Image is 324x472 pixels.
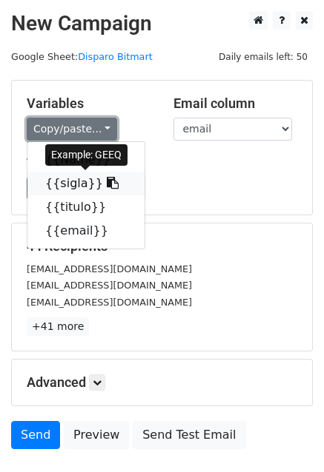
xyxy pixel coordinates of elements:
[11,421,60,449] a: Send
[78,51,153,62] a: Disparo Bitmart
[45,144,128,166] div: Example: GEEQ
[27,297,192,308] small: [EMAIL_ADDRESS][DOMAIN_NAME]
[173,95,298,112] h5: Email column
[27,148,145,172] a: {{Name}}
[27,118,117,141] a: Copy/paste...
[27,317,89,336] a: +41 more
[64,421,129,449] a: Preview
[27,374,297,391] h5: Advanced
[27,172,145,195] a: {{sigla}}
[27,219,145,243] a: {{email}}
[214,49,313,65] span: Daily emails left: 50
[27,195,145,219] a: {{titulo}}
[27,280,192,291] small: [EMAIL_ADDRESS][DOMAIN_NAME]
[27,263,192,274] small: [EMAIL_ADDRESS][DOMAIN_NAME]
[27,238,297,254] h5: 44 Recipients
[11,11,313,36] h2: New Campaign
[27,95,151,112] h5: Variables
[11,51,153,62] small: Google Sheet:
[214,51,313,62] a: Daily emails left: 50
[250,401,324,472] iframe: Chat Widget
[133,421,245,449] a: Send Test Email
